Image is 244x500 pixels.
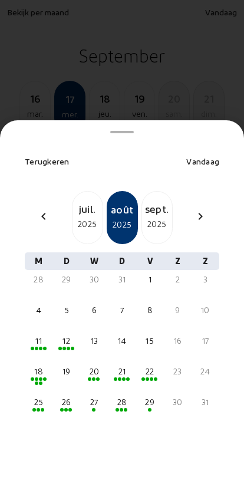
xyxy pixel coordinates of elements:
[72,217,103,231] div: 2025
[57,335,75,347] div: 12
[85,366,103,377] div: 20
[113,274,131,285] div: 31
[186,156,219,166] span: Vandaag
[85,335,103,347] div: 13
[136,252,164,270] div: V
[196,335,215,347] div: 17
[29,366,48,377] div: 18
[57,274,75,285] div: 29
[141,366,159,377] div: 22
[141,274,159,285] div: 1
[29,274,48,285] div: 28
[196,304,215,316] div: 10
[29,335,48,347] div: 11
[113,304,131,316] div: 7
[142,200,172,217] div: sept.
[57,366,75,377] div: 19
[52,252,80,270] div: D
[169,335,187,347] div: 16
[57,304,75,316] div: 5
[57,396,75,408] div: 26
[169,304,187,316] div: 9
[29,396,48,408] div: 25
[141,335,159,347] div: 15
[142,217,172,231] div: 2025
[113,335,131,347] div: 14
[25,156,70,166] span: Terugkeren
[108,201,137,218] div: août
[141,396,159,408] div: 29
[169,396,187,408] div: 30
[85,274,103,285] div: 30
[164,252,192,270] div: Z
[29,304,48,316] div: 4
[196,366,215,377] div: 24
[80,252,108,270] div: W
[108,252,136,270] div: D
[169,366,187,377] div: 23
[113,396,131,408] div: 28
[193,209,207,223] mat-icon: chevron_right
[37,209,51,223] mat-icon: chevron_left
[72,200,103,217] div: juil.
[141,304,159,316] div: 8
[85,396,103,408] div: 27
[196,396,215,408] div: 31
[85,304,103,316] div: 6
[108,218,137,232] div: 2025
[113,366,131,377] div: 21
[25,252,52,270] div: M
[169,274,187,285] div: 2
[192,252,219,270] div: Z
[196,274,215,285] div: 3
